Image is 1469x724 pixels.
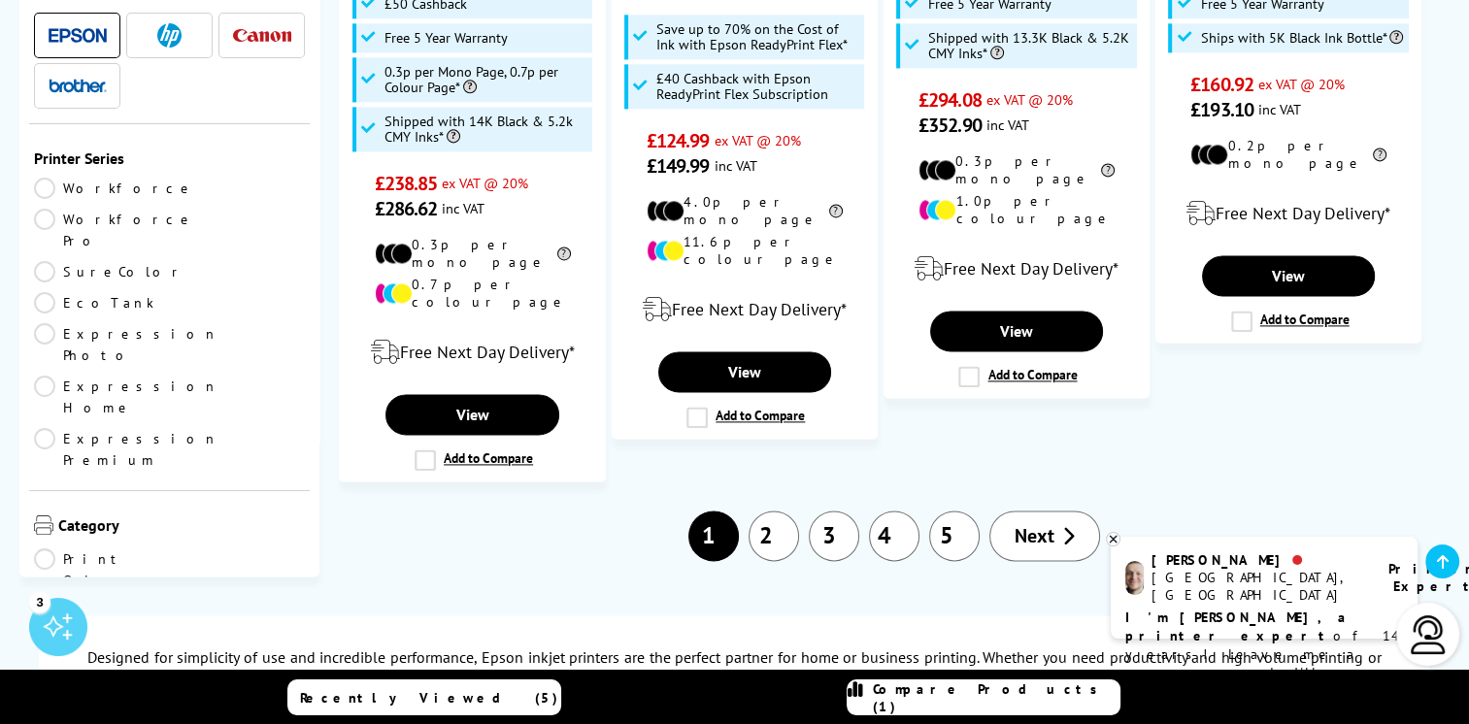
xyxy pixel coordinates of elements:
[34,261,185,282] a: SureColor
[1258,100,1301,118] span: inc VAT
[1258,75,1345,93] span: ex VAT @ 20%
[918,87,982,113] span: £294.08
[1166,186,1411,241] div: modal_delivery
[49,28,107,43] img: Epson
[29,591,50,612] div: 3
[384,114,587,145] span: Shipped with 14K Black & 5.2k CMY Inks*
[1190,72,1253,97] span: £160.92
[375,171,438,196] span: £238.85
[34,178,195,199] a: Workforce
[157,23,182,48] img: HP
[647,128,710,153] span: £124.99
[918,152,1115,187] li: 0.3p per mono page
[928,30,1131,61] span: Shipped with 13.3K Black & 5.2K CMY Inks*
[1125,561,1144,595] img: ashley-livechat.png
[1202,255,1375,296] a: View
[350,325,594,379] div: modal_delivery
[34,323,218,366] a: Expression Photo
[686,407,805,428] label: Add to Compare
[656,21,859,52] span: Save up to 70% on the Cost of Ink with Epson ReadyPrint Flex*
[930,311,1103,351] a: View
[34,376,218,418] a: Expression Home
[847,679,1120,715] a: Compare Products (1)
[375,196,438,221] span: £286.62
[1152,551,1364,569] div: [PERSON_NAME]
[647,193,843,228] li: 4.0p per mono page
[1190,97,1253,122] span: £193.10
[287,679,561,715] a: Recently Viewed (5)
[384,64,587,95] span: 0.3p per Mono Page, 0.7p per Colour Page*
[714,156,756,175] span: inc VAT
[918,113,982,138] span: £352.90
[873,680,1119,715] span: Compare Products (1)
[869,510,919,561] a: 4
[384,30,508,46] span: Free 5 Year Warranty
[986,115,1029,134] span: inc VAT
[34,548,170,591] a: Print Only
[34,428,218,471] a: Expression Premium
[233,29,291,42] img: Canon
[34,209,195,251] a: Workforce Pro
[658,351,831,392] a: View
[1190,137,1386,172] li: 0.2p per mono page
[989,510,1100,561] a: Next
[958,366,1077,387] label: Add to Compare
[49,79,107,92] img: Brother
[375,276,571,311] li: 0.7p per colour page
[1200,30,1403,46] span: Ships with 5K Black Ink Bottle*
[749,510,799,561] a: 2
[385,394,558,435] a: View
[647,233,843,268] li: 11.6p per colour page
[1015,523,1054,548] span: Next
[918,192,1115,227] li: 1.0p per colour page
[647,153,710,179] span: £149.99
[375,236,571,271] li: 0.3p per mono page
[1152,569,1364,604] div: [GEOGRAPHIC_DATA], [GEOGRAPHIC_DATA]
[894,242,1139,296] div: modal_delivery
[714,131,800,149] span: ex VAT @ 20%
[34,292,170,313] a: EcoTank
[986,90,1073,109] span: ex VAT @ 20%
[300,689,558,707] span: Recently Viewed (5)
[1409,615,1448,654] img: user-headset-light.svg
[442,174,528,192] span: ex VAT @ 20%
[49,23,107,48] a: Epson
[49,74,107,98] a: Brother
[809,510,859,561] a: 3
[415,449,533,471] label: Add to Compare
[58,515,305,539] span: Category
[34,515,53,535] img: Category
[622,282,867,337] div: modal_delivery
[442,199,484,217] span: inc VAT
[233,23,291,48] a: Canon
[34,148,305,168] span: Printer Series
[1125,609,1403,701] p: of 14 years! Leave me a message and I'll respond ASAP
[1231,311,1350,332] label: Add to Compare
[87,644,1382,697] p: Designed for simplicity of use and incredible performance, Epson inkjet printers are the perfect ...
[656,71,859,102] span: £40 Cashback with Epson ReadyPrint Flex Subscription
[141,23,199,48] a: HP
[929,510,980,561] a: 5
[1125,609,1352,644] b: I'm [PERSON_NAME], a printer expert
